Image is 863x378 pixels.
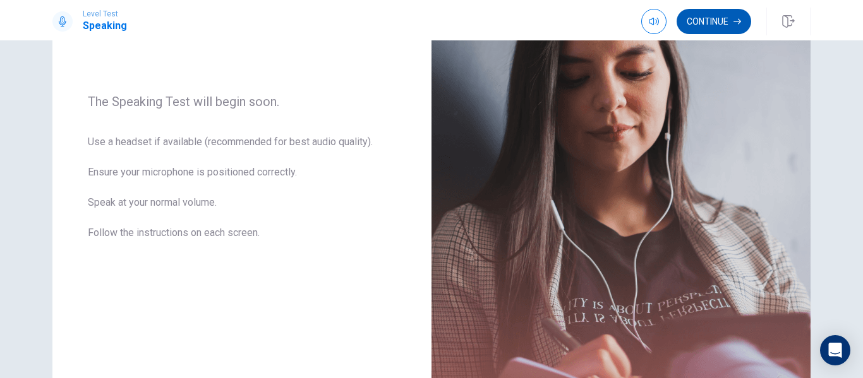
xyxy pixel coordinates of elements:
span: Level Test [83,9,127,18]
span: Use a headset if available (recommended for best audio quality). Ensure your microphone is positi... [88,134,396,256]
span: The Speaking Test will begin soon. [88,94,396,109]
button: Continue [677,9,751,34]
h1: Speaking [83,18,127,33]
div: Open Intercom Messenger [820,335,850,365]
